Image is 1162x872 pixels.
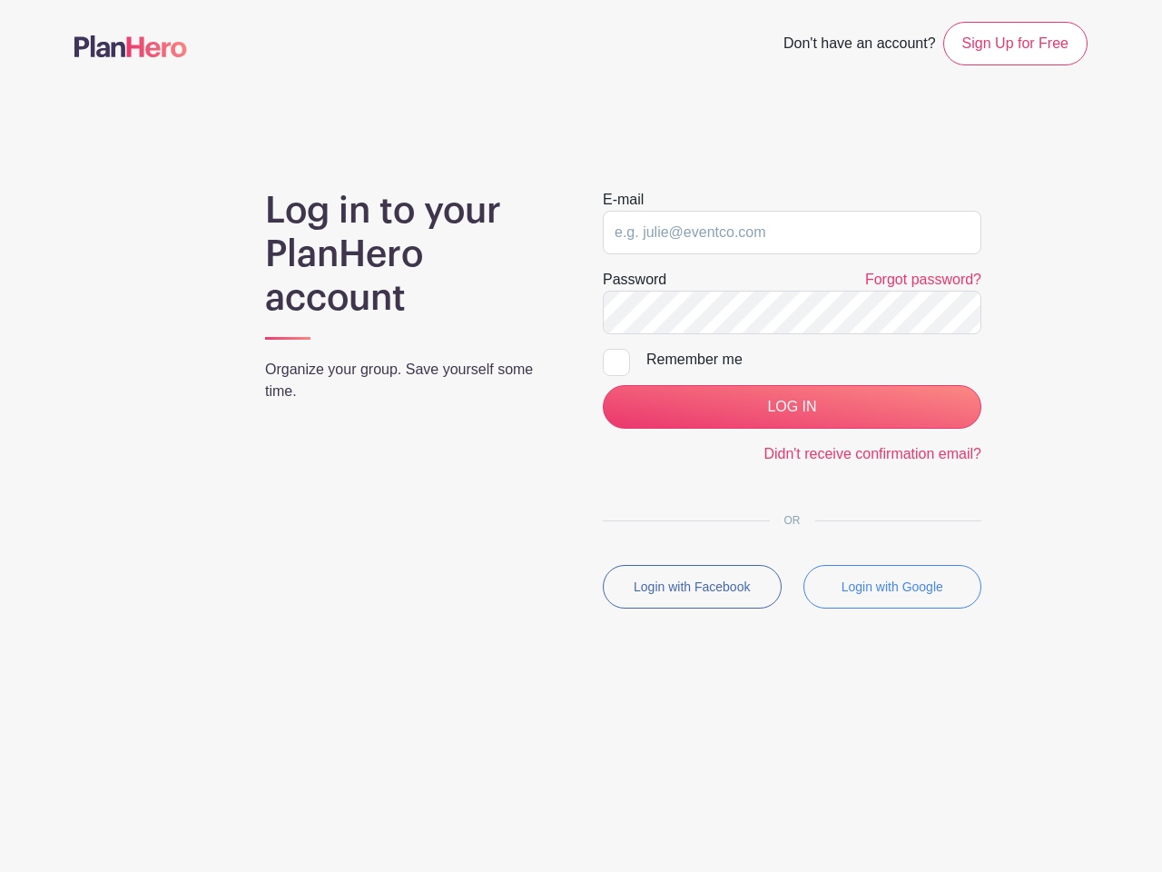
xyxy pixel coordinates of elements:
input: LOG IN [603,385,981,429]
div: Remember me [646,349,981,371]
a: Didn't receive confirmation email? [763,446,981,461]
a: Forgot password? [865,272,981,287]
img: logo-507f7623f17ff9eddc593b1ce0a138ce2505c220e1c5a4e2b4648c50719b7d32.svg [74,35,187,57]
label: E-mail [603,189,644,211]
h1: Log in to your PlanHero account [265,189,559,320]
small: Login with Google [842,580,943,594]
span: Don't have an account? [783,25,936,65]
label: Password [603,269,666,291]
p: Organize your group. Save yourself some time. [265,359,559,402]
span: OR [770,514,815,527]
button: Login with Google [803,565,982,609]
input: e.g. julie@eventco.com [603,211,981,254]
a: Sign Up for Free [943,22,1088,65]
small: Login with Facebook [634,580,750,594]
button: Login with Facebook [603,565,782,609]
